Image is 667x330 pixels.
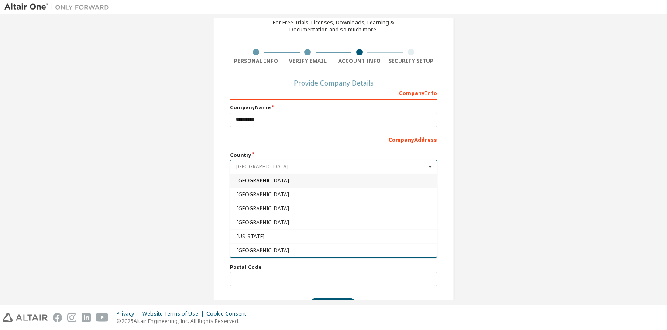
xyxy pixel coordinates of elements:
span: [GEOGRAPHIC_DATA] [237,192,431,197]
div: Company Info [230,86,437,100]
p: © 2025 Altair Engineering, Inc. All Rights Reserved. [117,317,251,325]
span: [GEOGRAPHIC_DATA] [237,247,431,253]
div: For Free Trials, Licenses, Downloads, Learning & Documentation and so much more. [273,19,394,33]
div: Security Setup [385,58,437,65]
div: Company Address [230,132,437,146]
span: [GEOGRAPHIC_DATA] [237,206,431,211]
img: facebook.svg [53,313,62,322]
div: Account Info [333,58,385,65]
div: Website Terms of Use [142,310,206,317]
img: linkedin.svg [82,313,91,322]
img: altair_logo.svg [3,313,48,322]
span: [GEOGRAPHIC_DATA] [237,220,431,225]
label: Company Name [230,104,437,111]
div: Privacy [117,310,142,317]
span: [GEOGRAPHIC_DATA] [237,178,431,183]
img: youtube.svg [96,313,109,322]
label: Country [230,151,437,158]
button: Next [310,298,356,311]
img: instagram.svg [67,313,76,322]
img: Altair One [4,3,113,11]
div: Provide Company Details [230,80,437,86]
span: [US_STATE] [237,234,431,239]
div: Personal Info [230,58,282,65]
div: Cookie Consent [206,310,251,317]
label: Postal Code [230,264,437,271]
div: Verify Email [282,58,334,65]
